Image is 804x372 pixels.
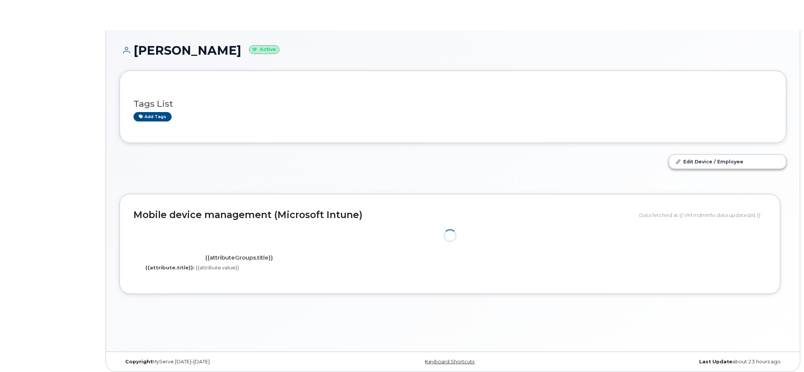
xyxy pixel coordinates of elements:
h2: Mobile device management (Microsoft Intune) [133,210,634,220]
a: Edit Device / Employee [669,155,786,168]
strong: Last Update [699,359,732,364]
label: {{attribute.title}}: [145,264,195,271]
a: Keyboard Shortcuts [425,359,474,364]
h4: {{attributeGroups.title}} [139,255,339,261]
span: {{attribute.value}} [196,264,239,271]
div: about 23 hours ago [564,359,786,365]
a: Add tags [133,112,172,121]
small: Active [249,45,279,54]
h3: Tags List [133,99,772,109]
div: Data fetched at {{ VM.mdmInfo.data.updatedAt }} [639,208,766,222]
div: MyServe [DATE]–[DATE] [120,359,342,365]
strong: Copyright [125,359,152,364]
h1: [PERSON_NAME] [120,44,786,57]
